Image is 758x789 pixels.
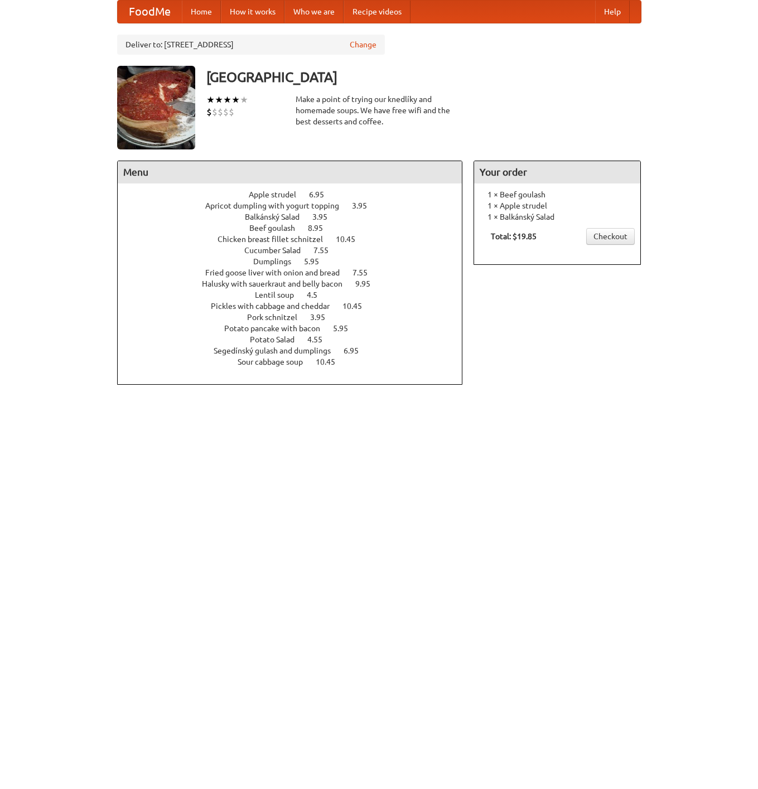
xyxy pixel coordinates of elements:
[118,161,462,183] h4: Menu
[245,212,311,221] span: Balkánský Salad
[223,94,231,106] li: ★
[344,1,411,23] a: Recipe videos
[247,313,346,322] a: Pork schnitzel 3.95
[313,246,340,255] span: 7.55
[250,335,343,344] a: Potato Salad 4.55
[310,313,336,322] span: 3.95
[308,224,334,233] span: 8.95
[218,106,223,118] li: $
[238,357,356,366] a: Sour cabbage soup 10.45
[240,94,248,106] li: ★
[206,66,641,88] h3: [GEOGRAPHIC_DATA]
[206,94,215,106] li: ★
[249,224,306,233] span: Beef goulash
[205,268,351,277] span: Fried goose liver with onion and bread
[480,211,635,222] li: 1 × Balkánský Salad
[307,335,334,344] span: 4.55
[212,106,218,118] li: $
[350,39,376,50] a: Change
[296,94,463,127] div: Make a point of trying our knedlíky and homemade soups. We have free wifi and the best desserts a...
[284,1,344,23] a: Who we are
[586,228,635,245] a: Checkout
[244,246,312,255] span: Cucumber Salad
[253,257,302,266] span: Dumplings
[206,106,212,118] li: $
[336,235,366,244] span: 10.45
[244,246,349,255] a: Cucumber Salad 7.55
[255,291,305,299] span: Lentil soup
[214,346,342,355] span: Segedínský gulash and dumplings
[221,1,284,23] a: How it works
[245,212,348,221] a: Balkánský Salad 3.95
[202,279,391,288] a: Halusky with sauerkraut and belly bacon 9.95
[249,190,307,199] span: Apple strudel
[247,313,308,322] span: Pork schnitzel
[309,190,335,199] span: 6.95
[117,35,385,55] div: Deliver to: [STREET_ADDRESS]
[491,232,537,241] b: Total: $19.85
[249,190,345,199] a: Apple strudel 6.95
[333,324,359,333] span: 5.95
[205,201,350,210] span: Apricot dumpling with yogurt topping
[211,302,341,311] span: Pickles with cabbage and cheddar
[218,235,334,244] span: Chicken breast fillet schnitzel
[355,279,382,288] span: 9.95
[480,200,635,211] li: 1 × Apple strudel
[307,291,329,299] span: 4.5
[118,1,182,23] a: FoodMe
[304,257,330,266] span: 5.95
[229,106,234,118] li: $
[249,224,344,233] a: Beef goulash 8.95
[218,235,376,244] a: Chicken breast fillet schnitzel 10.45
[224,324,331,333] span: Potato pancake with bacon
[215,94,223,106] li: ★
[117,66,195,149] img: angular.jpg
[312,212,339,221] span: 3.95
[223,106,229,118] li: $
[255,291,338,299] a: Lentil soup 4.5
[352,201,378,210] span: 3.95
[205,201,388,210] a: Apricot dumpling with yogurt topping 3.95
[250,335,306,344] span: Potato Salad
[182,1,221,23] a: Home
[342,302,373,311] span: 10.45
[205,268,388,277] a: Fried goose liver with onion and bread 7.55
[253,257,340,266] a: Dumplings 5.95
[238,357,314,366] span: Sour cabbage soup
[202,279,354,288] span: Halusky with sauerkraut and belly bacon
[231,94,240,106] li: ★
[353,268,379,277] span: 7.55
[474,161,640,183] h4: Your order
[211,302,383,311] a: Pickles with cabbage and cheddar 10.45
[316,357,346,366] span: 10.45
[595,1,630,23] a: Help
[224,324,369,333] a: Potato pancake with bacon 5.95
[480,189,635,200] li: 1 × Beef goulash
[344,346,370,355] span: 6.95
[214,346,379,355] a: Segedínský gulash and dumplings 6.95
